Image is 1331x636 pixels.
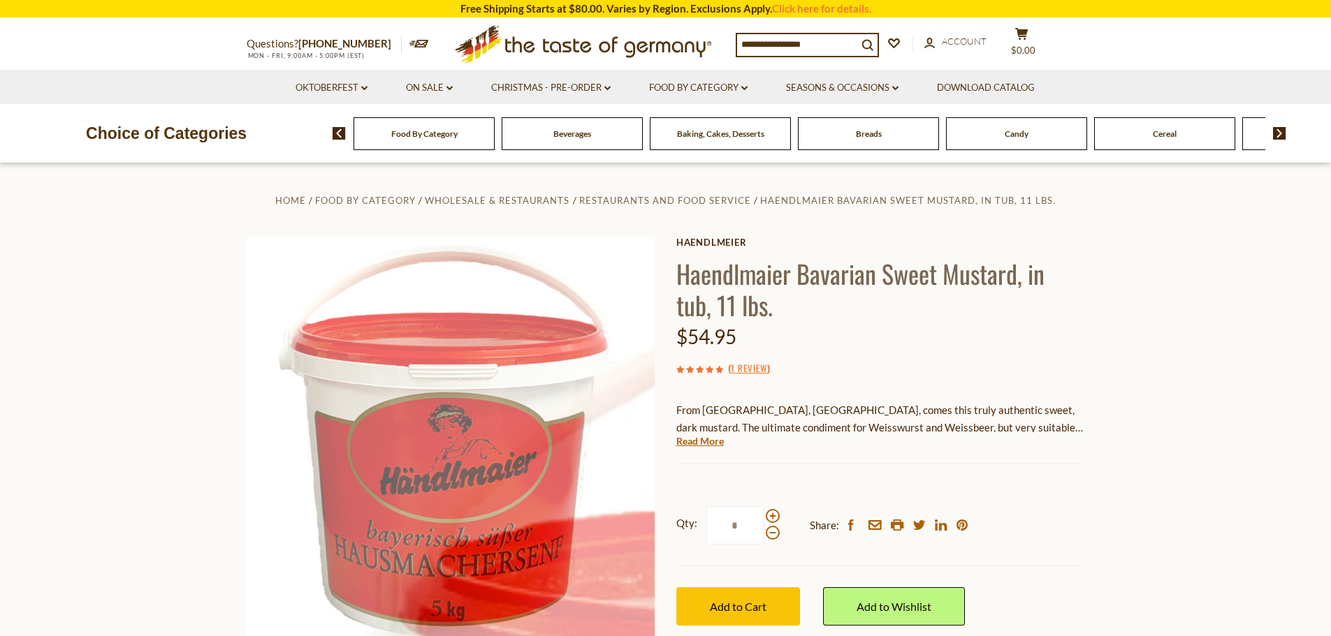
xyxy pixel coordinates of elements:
a: Food By Category [315,195,416,206]
p: Questions? [247,35,402,53]
p: From [GEOGRAPHIC_DATA], [GEOGRAPHIC_DATA], comes this truly authentic sweet, dark mustard. The ul... [676,401,1085,436]
span: Add to Cart [710,600,766,613]
a: 1 Review [731,361,767,376]
a: Add to Wishlist [823,587,965,626]
a: Read More [676,434,724,448]
a: Download Catalog [937,80,1035,96]
a: [PHONE_NUMBER] [298,37,391,50]
a: Food By Category [391,128,458,139]
a: Click here for details. [772,2,871,15]
a: Breads [856,128,882,139]
img: next arrow [1273,127,1286,140]
a: On Sale [406,80,453,96]
a: Home [275,195,306,206]
button: $0.00 [1001,27,1043,62]
span: Share: [810,517,839,534]
span: Account [942,36,987,47]
a: Beverages [553,128,591,139]
strong: Qty: [676,515,697,532]
span: $0.00 [1011,45,1035,56]
a: Account [924,34,987,50]
a: Restaurants and Food Service [579,195,751,206]
input: Qty: [706,506,764,545]
a: Oktoberfest [296,80,368,96]
a: Wholesale & Restaurants [425,195,569,206]
button: Add to Cart [676,587,800,626]
a: Candy [1005,128,1028,139]
h1: Haendlmaier Bavarian Sweet Mustard, in tub, 11 lbs. [676,258,1085,320]
img: previous arrow [333,127,346,140]
span: ( ) [728,361,770,375]
span: $54.95 [676,325,736,348]
a: Food By Category [649,80,748,96]
a: Seasons & Occasions [786,80,899,96]
a: Haendlmaier Bavarian Sweet Mustard, in tub, 11 lbs. [760,195,1056,206]
span: MON - FRI, 9:00AM - 5:00PM (EST) [247,52,365,59]
a: Baking, Cakes, Desserts [677,128,764,139]
a: Haendlmeier [676,237,1085,248]
a: Christmas - PRE-ORDER [491,80,611,96]
a: Cereal [1153,128,1177,139]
